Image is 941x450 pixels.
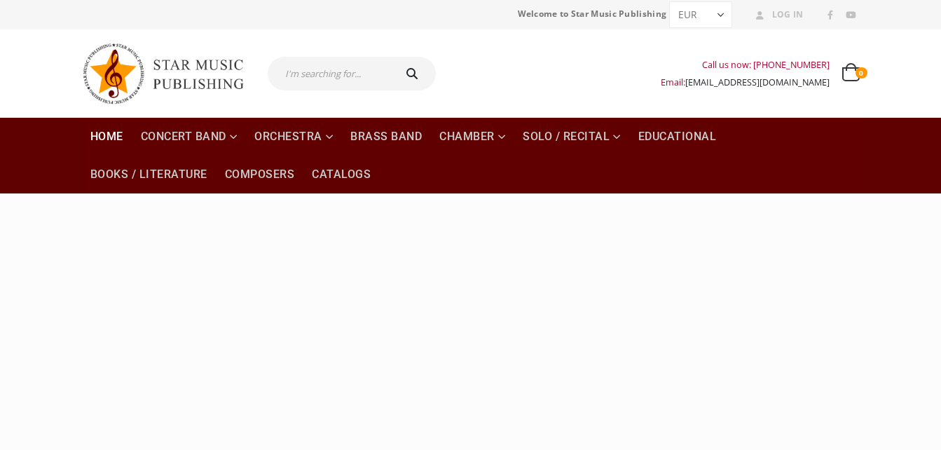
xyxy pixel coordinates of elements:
[518,4,667,25] span: Welcome to Star Music Publishing
[630,118,725,156] a: Educational
[303,156,379,193] a: Catalogs
[82,118,132,156] a: Home
[132,118,246,156] a: Concert Band
[392,57,437,90] button: Search
[661,74,830,91] div: Email:
[750,6,804,24] a: Log In
[685,76,830,88] a: [EMAIL_ADDRESS][DOMAIN_NAME]
[268,57,392,90] input: I'm searching for...
[246,118,341,156] a: Orchestra
[82,36,257,111] img: Star Music Publishing
[821,6,839,25] a: Facebook
[514,118,629,156] a: Solo / Recital
[217,156,303,193] a: Composers
[661,56,830,74] div: Call us now: [PHONE_NUMBER]
[842,6,860,25] a: Youtube
[342,118,430,156] a: Brass Band
[856,67,867,79] span: 0
[82,156,216,193] a: Books / Literature
[431,118,514,156] a: Chamber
